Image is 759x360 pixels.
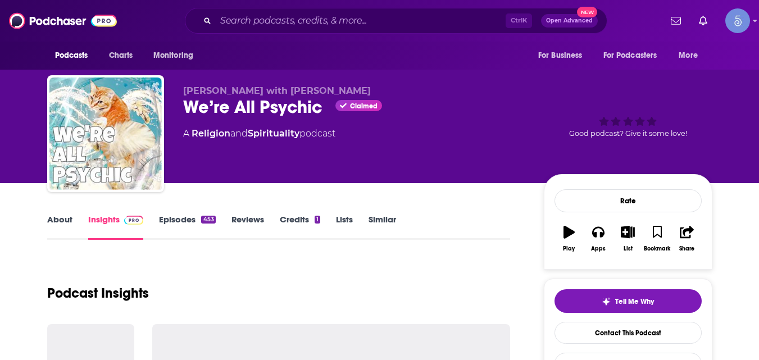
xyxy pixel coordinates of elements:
[538,48,583,63] span: For Business
[109,48,133,63] span: Charts
[201,216,215,224] div: 453
[230,128,248,139] span: and
[613,218,642,259] button: List
[124,216,144,225] img: Podchaser Pro
[506,13,532,28] span: Ctrl K
[102,45,140,66] a: Charts
[185,8,607,34] div: Search podcasts, credits, & more...
[694,11,712,30] a: Show notifications dropdown
[596,45,674,66] button: open menu
[555,322,702,344] a: Contact This Podcast
[555,289,702,313] button: tell me why sparkleTell Me Why
[9,10,117,31] img: Podchaser - Follow, Share and Rate Podcasts
[725,8,750,33] span: Logged in as Spiral5-G1
[577,7,597,17] span: New
[591,245,606,252] div: Apps
[555,189,702,212] div: Rate
[183,85,371,96] span: [PERSON_NAME] with [PERSON_NAME]
[183,127,335,140] div: A podcast
[563,245,575,252] div: Play
[725,8,750,33] img: User Profile
[153,48,193,63] span: Monitoring
[231,214,264,240] a: Reviews
[47,285,149,302] h1: Podcast Insights
[624,245,633,252] div: List
[555,218,584,259] button: Play
[146,45,208,66] button: open menu
[315,216,320,224] div: 1
[55,48,88,63] span: Podcasts
[671,45,712,66] button: open menu
[569,129,687,138] span: Good podcast? Give it some love!
[350,103,378,109] span: Claimed
[603,48,657,63] span: For Podcasters
[544,85,712,155] div: Good podcast? Give it some love!
[541,14,598,28] button: Open AdvancedNew
[336,214,353,240] a: Lists
[159,214,215,240] a: Episodes453
[679,245,694,252] div: Share
[644,245,670,252] div: Bookmark
[584,218,613,259] button: Apps
[369,214,396,240] a: Similar
[602,297,611,306] img: tell me why sparkle
[47,214,72,240] a: About
[192,128,230,139] a: Religion
[49,78,162,190] img: We’re All Psychic
[546,18,593,24] span: Open Advanced
[88,214,144,240] a: InsightsPodchaser Pro
[280,214,320,240] a: Credits1
[615,297,654,306] span: Tell Me Why
[216,12,506,30] input: Search podcasts, credits, & more...
[248,128,299,139] a: Spirituality
[47,45,103,66] button: open menu
[666,11,685,30] a: Show notifications dropdown
[672,218,701,259] button: Share
[530,45,597,66] button: open menu
[725,8,750,33] button: Show profile menu
[643,218,672,259] button: Bookmark
[679,48,698,63] span: More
